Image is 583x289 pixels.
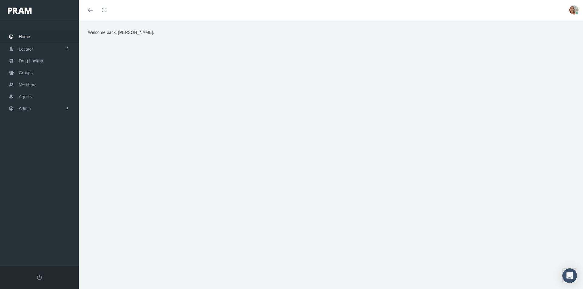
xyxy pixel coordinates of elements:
span: Welcome back, [PERSON_NAME]. [88,30,154,35]
span: Drug Lookup [19,55,43,67]
div: Open Intercom Messenger [562,268,577,283]
span: Members [19,79,36,90]
span: Locator [19,43,33,55]
span: Agents [19,91,32,102]
img: PRAM_20_x_78.png [8,8,32,14]
span: Home [19,31,30,42]
span: Admin [19,103,31,114]
span: Groups [19,67,33,78]
img: S_Profile_Picture_15372.jpg [569,5,578,15]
